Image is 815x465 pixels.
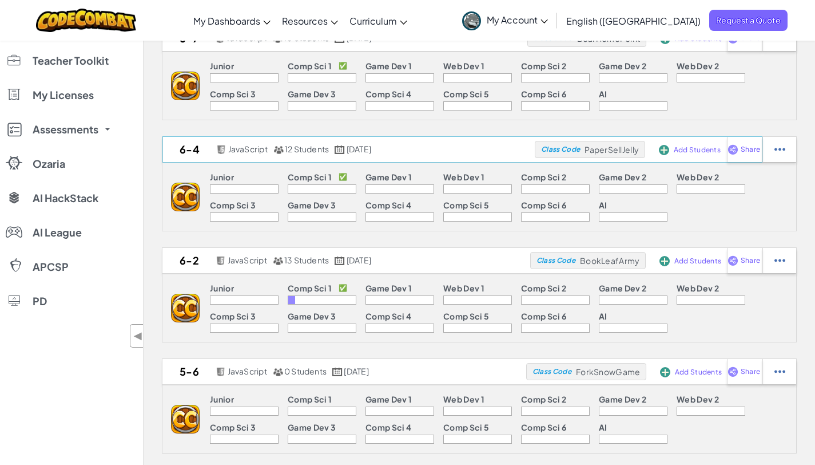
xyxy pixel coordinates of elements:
span: My Licenses [33,90,94,100]
span: Share [741,35,760,42]
img: IconShare_Purple.svg [727,255,738,266]
p: ✅ [339,283,347,293]
p: Comp Sci 4 [365,200,411,210]
span: JavaScript [228,366,267,376]
p: ✅ [339,172,347,182]
p: Comp Sci 3 [210,312,256,321]
span: Class Code [532,368,571,375]
h2: 6-4 [162,141,213,158]
p: Comp Sci 3 [210,200,256,210]
p: Comp Sci 5 [443,200,489,210]
a: My Dashboards [188,5,276,36]
span: Share [741,146,760,153]
img: logo [171,405,200,434]
img: MultipleUsers.png [273,257,283,265]
img: IconAddStudents.svg [659,145,669,155]
h2: 5-6 [162,363,213,380]
span: Class Code [536,257,575,264]
p: ✅ [339,61,347,70]
p: Game Dev 1 [365,61,412,70]
p: Comp Sci 1 [288,395,332,404]
span: Add Students [674,147,721,153]
p: Comp Sci 6 [521,312,566,321]
a: 6-4 JavaScript 12 Students [DATE] [162,141,535,158]
p: Game Dev 1 [365,172,412,182]
p: AI [599,89,607,98]
img: MultipleUsers.png [273,368,283,376]
span: Teacher Toolkit [33,56,109,66]
img: MultipleUsers.png [273,145,284,154]
a: My Account [456,2,554,38]
p: Comp Sci 5 [443,312,489,321]
img: avatar [462,11,481,30]
span: Share [741,257,760,264]
p: Comp Sci 1 [288,61,332,70]
img: IconShare_Purple.svg [727,144,738,155]
p: Comp Sci 1 [288,172,332,182]
img: javascript.png [216,368,226,376]
a: CodeCombat logo [36,9,136,32]
img: IconStudentEllipsis.svg [774,367,785,377]
img: IconStudentEllipsis.svg [774,255,785,266]
span: ◀ [133,328,143,344]
p: Game Dev 3 [288,89,336,98]
p: Comp Sci 5 [443,423,489,432]
p: Web Dev 1 [443,395,484,404]
img: IconShare_Purple.svg [727,367,738,377]
span: [DATE] [344,366,368,376]
img: IconStudentEllipsis.svg [774,144,785,155]
p: Junior [210,395,234,404]
span: My Account [487,14,548,26]
p: Comp Sci 2 [521,172,566,182]
p: Web Dev 2 [677,172,719,182]
p: Web Dev 1 [443,172,484,182]
p: Web Dev 2 [677,61,719,70]
img: IconAddStudents.svg [659,256,670,266]
span: AI League [33,227,82,238]
p: Comp Sci 6 [521,200,566,210]
p: Game Dev 1 [365,283,412,293]
p: Junior [210,61,234,70]
p: Comp Sci 1 [288,283,332,293]
span: My Dashboards [193,15,260,27]
a: 6-2 JavaScript 13 Students [DATE] [162,252,530,269]
span: Ozaria [33,159,65,169]
p: Comp Sci 4 [365,423,411,432]
p: Game Dev 3 [288,423,336,432]
span: Add Students [675,369,722,376]
p: Game Dev 2 [599,395,646,404]
span: AI HackStack [33,193,98,203]
span: Share [741,368,760,375]
a: Request a Quote [709,10,788,31]
p: Web Dev 1 [443,61,484,70]
img: calendar.svg [335,145,345,154]
img: IconAddStudents.svg [660,367,670,377]
a: Curriculum [344,5,413,36]
img: calendar.svg [332,368,343,376]
a: 5-6 JavaScript 0 Students [DATE] [162,363,526,380]
span: 0 Students [284,366,327,376]
p: AI [599,312,607,321]
p: Web Dev 2 [677,283,719,293]
img: javascript.png [216,257,226,265]
p: Junior [210,283,234,293]
span: Class Code [533,35,572,42]
p: Game Dev 2 [599,283,646,293]
p: Junior [210,172,234,182]
img: logo [171,72,200,100]
span: Assessments [33,124,98,135]
p: AI [599,423,607,432]
span: Add Students [675,36,722,42]
p: Game Dev 3 [288,200,336,210]
span: JavaScript [228,255,267,265]
p: Game Dev 2 [599,61,646,70]
p: Comp Sci 3 [210,89,256,98]
p: Comp Sci 6 [521,89,566,98]
span: Class Code [541,146,580,153]
img: logo [171,183,200,211]
span: JavaScript [228,144,268,154]
span: PaperSellJelly [585,144,639,155]
p: Comp Sci 2 [521,61,566,70]
p: Comp Sci 5 [443,89,489,98]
